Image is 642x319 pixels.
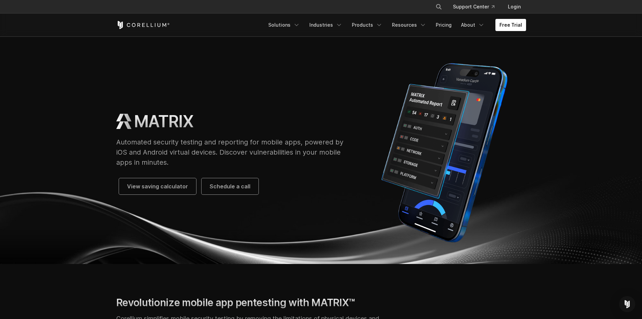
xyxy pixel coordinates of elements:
[119,178,196,194] a: View saving calculator
[116,21,170,29] a: Corellium Home
[502,1,526,13] a: Login
[363,58,526,247] img: Corellium MATRIX automated report on iPhone showing app vulnerability test results across securit...
[448,1,500,13] a: Support Center
[210,182,250,190] span: Schedule a call
[202,178,258,194] a: Schedule a call
[432,19,456,31] a: Pricing
[427,1,526,13] div: Navigation Menu
[127,182,188,190] span: View saving calculator
[116,296,385,309] h2: Revolutionize mobile app pentesting with MATRIX™
[264,19,304,31] a: Solutions
[116,137,350,167] p: Automated security testing and reporting for mobile apps, powered by iOS and Android virtual devi...
[264,19,526,31] div: Navigation Menu
[619,296,635,312] div: Open Intercom Messenger
[116,114,131,129] img: MATRIX Logo
[134,111,193,132] h1: MATRIX
[433,1,445,13] button: Search
[495,19,526,31] a: Free Trial
[348,19,387,31] a: Products
[388,19,430,31] a: Resources
[305,19,346,31] a: Industries
[457,19,489,31] a: About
